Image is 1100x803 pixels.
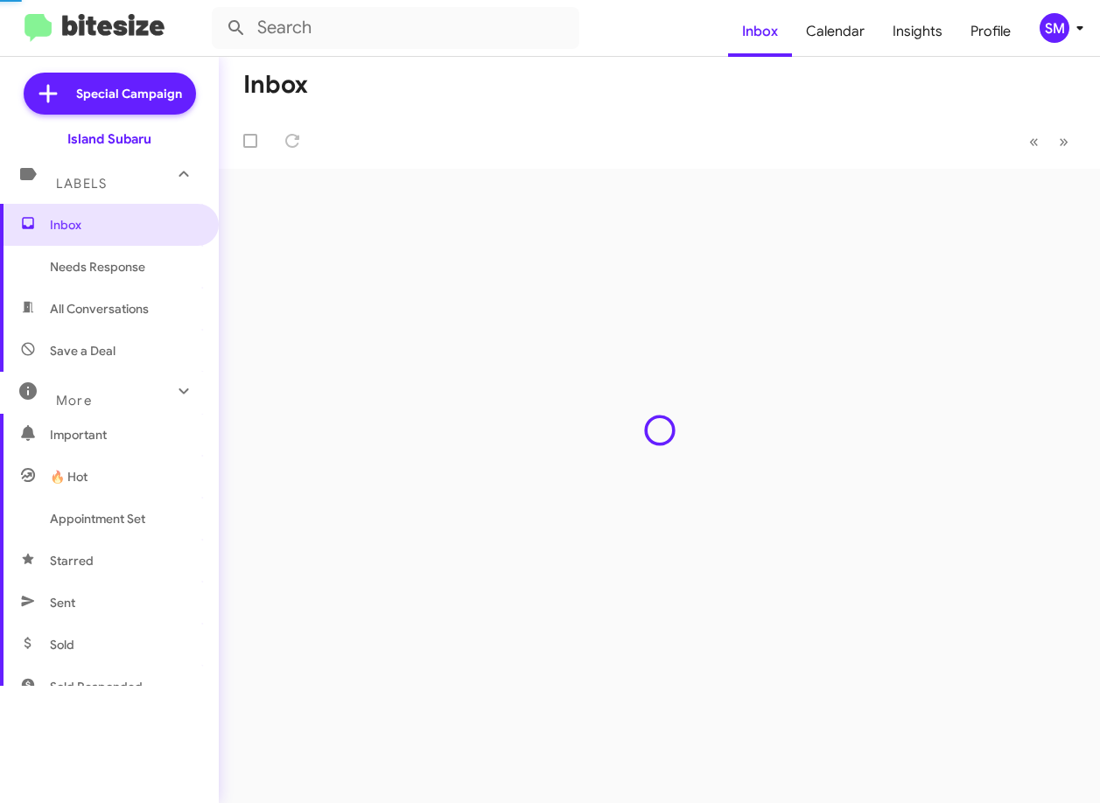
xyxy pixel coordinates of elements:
[956,6,1025,57] a: Profile
[67,130,151,148] div: Island Subaru
[50,594,75,611] span: Sent
[56,176,107,192] span: Labels
[728,6,792,57] a: Inbox
[50,216,199,234] span: Inbox
[879,6,956,57] a: Insights
[1048,123,1079,159] button: Next
[1019,123,1079,159] nav: Page navigation example
[50,468,88,485] span: 🔥 Hot
[50,636,74,653] span: Sold
[1019,123,1049,159] button: Previous
[50,258,199,276] span: Needs Response
[50,300,149,318] span: All Conversations
[50,342,116,360] span: Save a Deal
[212,7,579,49] input: Search
[243,71,308,99] h1: Inbox
[50,552,94,569] span: Starred
[1025,13,1081,43] button: SM
[50,510,145,527] span: Appointment Set
[76,85,182,102] span: Special Campaign
[24,73,196,115] a: Special Campaign
[1059,130,1068,152] span: »
[1040,13,1069,43] div: SM
[1029,130,1039,152] span: «
[50,678,143,695] span: Sold Responded
[56,393,92,408] span: More
[792,6,879,57] a: Calendar
[50,426,199,443] span: Important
